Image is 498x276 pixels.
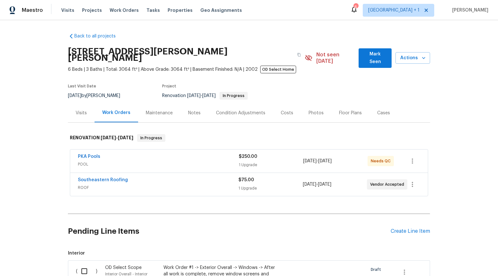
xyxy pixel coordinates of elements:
[68,216,391,246] h2: Pending Line Items
[110,7,139,13] span: Work Orders
[370,181,407,188] span: Vendor Accepted
[146,8,160,12] span: Tasks
[395,52,430,64] button: Actions
[309,110,324,116] div: Photos
[22,7,43,13] span: Maestro
[146,110,173,116] div: Maintenance
[82,7,102,13] span: Projects
[70,134,133,142] h6: RENOVATION
[78,161,239,167] span: POOL
[68,250,430,256] span: Interior
[216,110,265,116] div: Condition Adjustments
[187,93,216,98] span: -
[318,159,332,163] span: [DATE]
[303,159,317,163] span: [DATE]
[105,272,147,276] span: Interior Overall - Interior
[238,185,303,191] div: 1 Upgrade
[371,158,393,164] span: Needs QC
[138,135,165,141] span: In Progress
[78,184,238,191] span: ROOF
[162,93,248,98] span: Renovation
[371,266,384,273] span: Draft
[359,48,392,68] button: Mark Seen
[68,128,430,148] div: RENOVATION [DATE]-[DATE]In Progress
[377,110,390,116] div: Cases
[162,84,176,88] span: Project
[239,154,257,159] span: $250.00
[353,4,358,10] div: 6
[401,54,425,62] span: Actions
[68,93,81,98] span: [DATE]
[200,7,242,13] span: Geo Assignments
[318,182,331,187] span: [DATE]
[61,7,74,13] span: Visits
[238,178,254,182] span: $75.00
[303,181,331,188] span: -
[68,84,96,88] span: Last Visit Date
[101,135,133,140] span: -
[364,50,386,66] span: Mark Seen
[168,7,193,13] span: Properties
[368,7,419,13] span: [GEOGRAPHIC_DATA] + 1
[78,178,128,182] a: Southeastern Roofing
[391,228,430,234] div: Create Line Item
[105,265,142,270] span: OD Select Scope
[260,66,296,73] span: OD Select Home
[68,66,305,73] span: 6 Beds | 3 Baths | Total: 3064 ft² | Above Grade: 3064 ft² | Basement Finished: N/A | 2002
[118,135,133,140] span: [DATE]
[187,93,201,98] span: [DATE]
[188,110,201,116] div: Notes
[220,94,247,98] span: In Progress
[281,110,293,116] div: Costs
[68,33,129,39] a: Back to all projects
[339,110,362,116] div: Floor Plans
[316,52,355,64] span: Not seen [DATE]
[293,49,305,61] button: Copy Address
[450,7,488,13] span: [PERSON_NAME]
[101,135,116,140] span: [DATE]
[78,154,100,159] a: PKA Pools
[76,110,87,116] div: Visits
[202,93,216,98] span: [DATE]
[102,110,130,116] div: Work Orders
[239,162,303,168] div: 1 Upgrade
[303,158,332,164] span: -
[303,182,316,187] span: [DATE]
[68,48,293,61] h2: [STREET_ADDRESS][PERSON_NAME][PERSON_NAME]
[68,92,128,100] div: by [PERSON_NAME]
